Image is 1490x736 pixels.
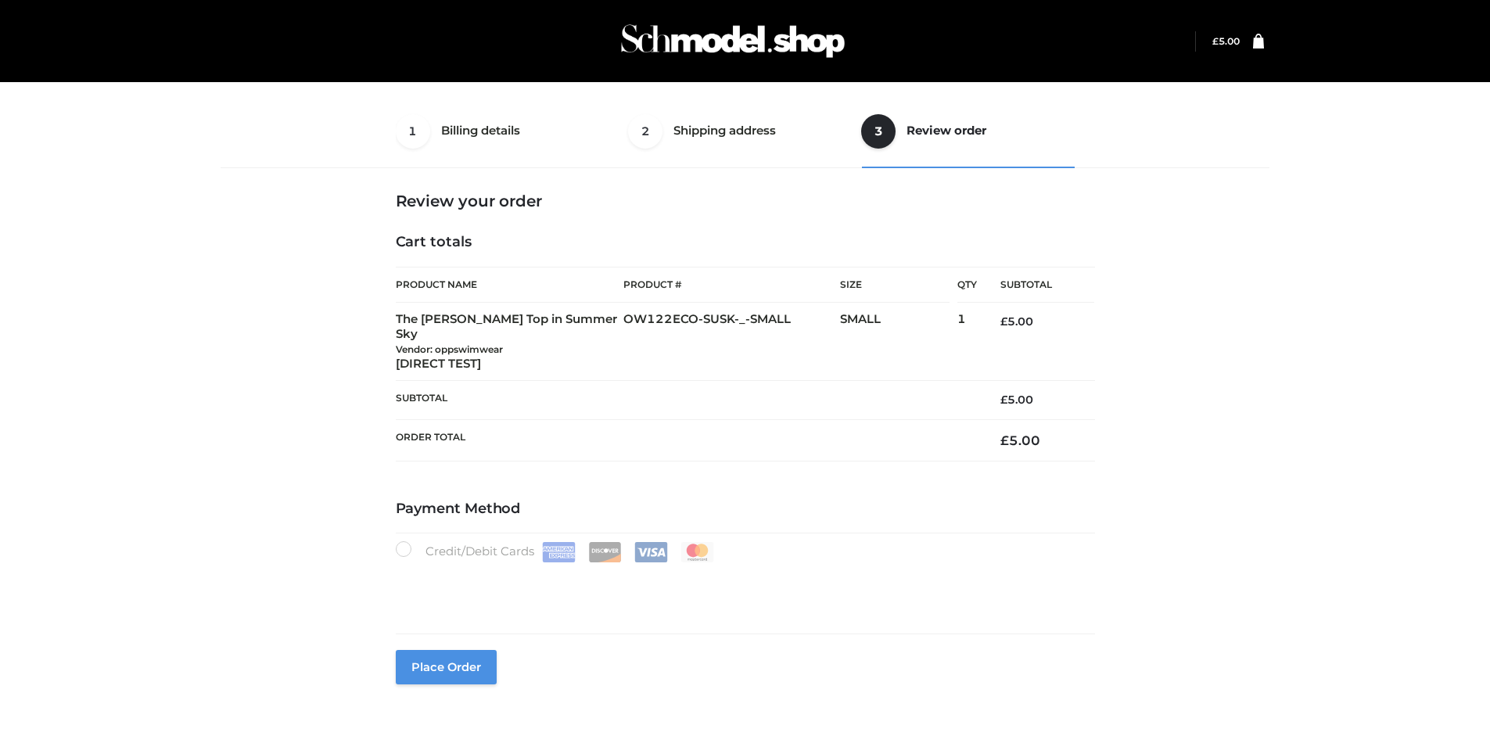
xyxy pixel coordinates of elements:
label: Credit/Debit Cards [396,541,716,562]
td: SMALL [840,303,957,381]
img: Visa [634,542,668,562]
th: Subtotal [396,381,978,419]
span: £ [1000,393,1007,407]
th: Product Name [396,267,624,303]
td: 1 [957,303,977,381]
a: £5.00 [1212,35,1240,47]
button: Place order [396,650,497,684]
th: Qty [957,267,977,303]
h4: Cart totals [396,234,1095,251]
bdi: 5.00 [1000,393,1033,407]
bdi: 5.00 [1000,433,1040,448]
h3: Review your order [396,192,1095,210]
td: OW122ECO-SUSK-_-SMALL [623,303,840,381]
td: The [PERSON_NAME] Top in Summer Sky [DIRECT TEST] [396,303,624,381]
img: Mastercard [680,542,714,562]
th: Size [840,267,950,303]
small: Vendor: oppswimwear [396,343,503,355]
bdi: 5.00 [1000,314,1033,329]
img: Amex [542,542,576,562]
span: £ [1000,433,1009,448]
th: Product # [623,267,840,303]
bdi: 5.00 [1212,35,1240,47]
img: Schmodel Admin 964 [616,10,850,72]
span: £ [1212,35,1219,47]
span: £ [1000,314,1007,329]
iframe: Secure payment input frame [393,559,1092,616]
th: Subtotal [977,267,1094,303]
img: Discover [588,542,622,562]
th: Order Total [396,419,978,461]
h4: Payment Method [396,501,1095,518]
